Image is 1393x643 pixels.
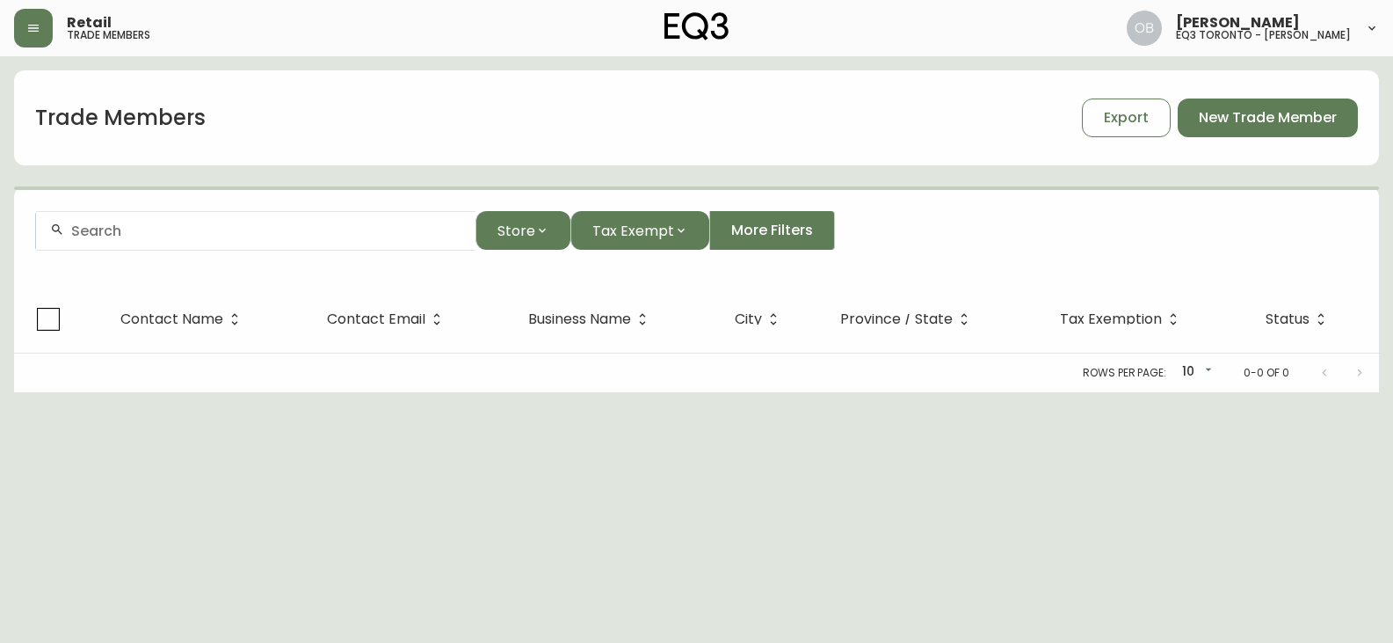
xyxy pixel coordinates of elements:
button: Store [475,211,570,250]
span: Tax Exemption [1060,311,1185,327]
span: [PERSON_NAME] [1176,16,1300,30]
p: Rows per page: [1083,365,1166,381]
span: Contact Email [327,311,448,327]
span: Export [1104,108,1149,128]
span: Tax Exempt [592,220,674,242]
button: Tax Exempt [570,211,709,250]
span: Province / State [840,311,976,327]
span: Store [497,220,535,242]
span: More Filters [731,221,813,240]
img: logo [664,12,729,40]
button: Export [1082,99,1171,137]
h5: eq3 toronto - [PERSON_NAME] [1176,30,1351,40]
h5: trade members [67,30,150,40]
span: City [735,311,785,327]
button: More Filters [709,211,835,250]
span: Contact Email [327,314,425,325]
span: Province / State [840,314,953,325]
span: Contact Name [120,314,223,325]
img: 8e0065c524da89c5c924d5ed86cfe468 [1127,11,1162,46]
span: Business Name [528,311,654,327]
h1: Trade Members [35,103,206,133]
input: Search [71,223,461,239]
div: 10 [1173,358,1215,387]
span: New Trade Member [1199,108,1337,128]
p: 0-0 of 0 [1244,365,1289,381]
span: Business Name [528,314,631,325]
span: Tax Exemption [1060,314,1162,325]
span: City [735,314,762,325]
span: Contact Name [120,311,246,327]
span: Status [1266,314,1310,325]
button: New Trade Member [1178,99,1358,137]
span: Retail [67,16,112,30]
span: Status [1266,311,1332,327]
